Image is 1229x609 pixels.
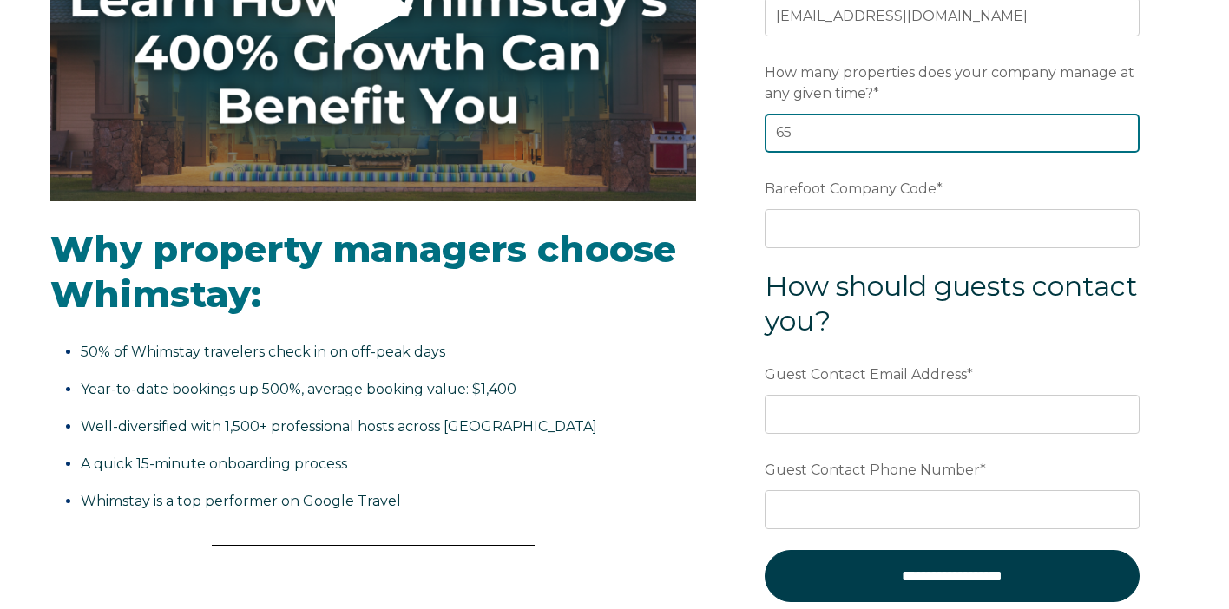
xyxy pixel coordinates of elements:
[81,455,347,472] span: A quick 15-minute onboarding process
[765,361,967,388] span: Guest Contact Email Address
[765,175,937,202] span: Barefoot Company Code
[81,493,401,509] span: Whimstay is a top performer on Google Travel
[50,226,676,318] span: Why property managers choose Whimstay:
[81,344,445,360] span: 50% of Whimstay travelers check in on off-peak days
[81,418,597,435] span: Well-diversified with 1,500+ professional hosts across [GEOGRAPHIC_DATA]
[765,456,980,483] span: Guest Contact Phone Number
[765,59,1134,107] span: How many properties does your company manage at any given time?
[81,381,516,397] span: Year-to-date bookings up 500%, average booking value: $1,400
[765,269,1138,337] span: How should guests contact you?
